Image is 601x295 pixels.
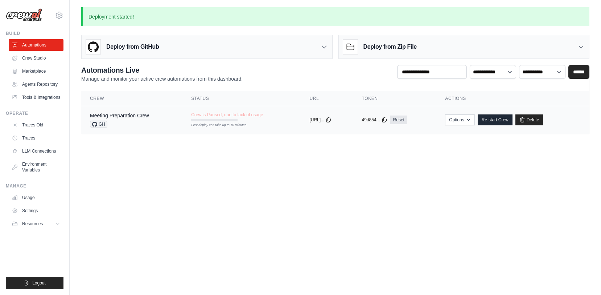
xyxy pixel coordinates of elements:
a: Traces [9,132,63,144]
h3: Deploy from Zip File [363,43,417,51]
a: Reset [390,116,407,124]
th: Crew [81,91,182,106]
a: Crew Studio [9,52,63,64]
p: Deployment started! [81,7,589,26]
div: Manage [6,183,63,189]
span: GH [90,121,107,128]
a: Delete [515,114,543,125]
span: Logout [32,280,46,286]
a: Tools & Integrations [9,92,63,103]
p: Manage and monitor your active crew automations from this dashboard. [81,75,243,82]
th: Token [353,91,437,106]
span: Resources [22,221,43,227]
a: Traces Old [9,119,63,131]
img: GitHub Logo [86,40,100,54]
h3: Deploy from GitHub [106,43,159,51]
button: Resources [9,218,63,230]
th: Status [182,91,301,106]
a: LLM Connections [9,145,63,157]
div: First deploy can take up to 10 minutes [191,123,238,128]
img: Logo [6,8,42,22]
span: Crew is Paused, due to lack of usage [191,112,263,118]
button: Options [445,114,474,125]
button: 49d854... [362,117,387,123]
a: Marketplace [9,65,63,77]
a: Usage [9,192,63,203]
th: Actions [436,91,589,106]
th: URL [301,91,353,106]
button: Logout [6,277,63,289]
a: Re-start Crew [478,114,513,125]
a: Settings [9,205,63,217]
a: Environment Variables [9,158,63,176]
a: Automations [9,39,63,51]
a: Meeting Preparation Crew [90,113,149,118]
a: Agents Repository [9,78,63,90]
div: Operate [6,110,63,116]
div: Build [6,31,63,36]
h2: Automations Live [81,65,243,75]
